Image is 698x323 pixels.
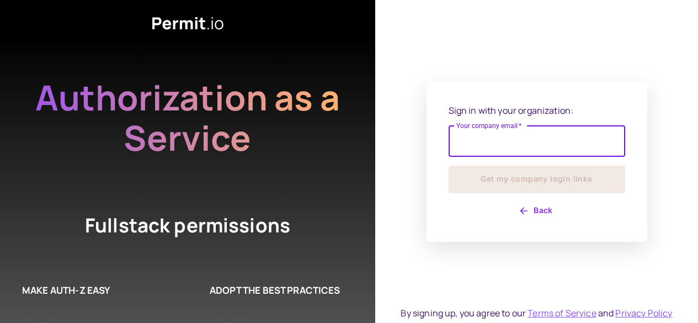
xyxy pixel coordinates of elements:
p: Sign in with your organization: [449,104,625,117]
h6: ADOPT THE BEST PRACTICES [210,283,342,298]
label: Your company email [456,121,522,130]
h6: MAKE AUTH-Z EASY [22,283,154,298]
a: Terms of Service [528,307,596,319]
a: Privacy Policy [615,307,672,319]
button: Get my company login links [449,166,625,193]
button: Back [449,202,625,220]
h4: Fullstack permissions [44,212,331,239]
div: By signing up, you agree to our and [401,306,672,320]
